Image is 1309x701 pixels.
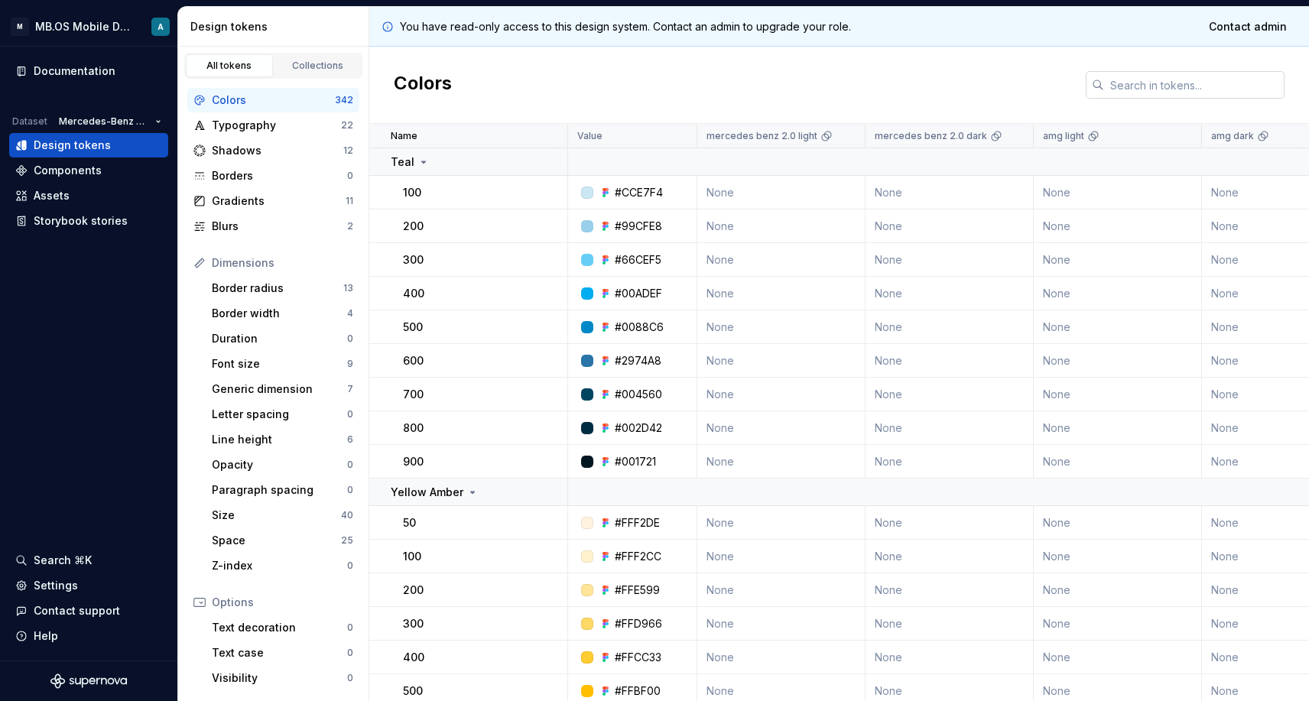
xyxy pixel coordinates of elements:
[615,219,662,234] div: #99CFE8
[403,185,421,200] p: 100
[212,595,353,610] div: Options
[615,454,656,469] div: #001721
[341,509,353,521] div: 40
[615,387,662,402] div: #004560
[866,607,1034,641] td: None
[403,353,424,368] p: 600
[206,427,359,452] a: Line height6
[206,503,359,527] a: Size40
[206,615,359,640] a: Text decoration0
[615,583,660,598] div: #FFE599
[391,130,417,142] p: Name
[1034,607,1202,641] td: None
[697,243,866,277] td: None
[212,331,347,346] div: Duration
[50,673,127,689] svg: Supernova Logo
[615,683,661,699] div: #FFBF00
[403,320,423,335] p: 500
[206,301,359,326] a: Border width4
[394,71,452,99] h2: Colors
[212,670,347,686] div: Visibility
[403,616,424,631] p: 300
[1034,378,1202,411] td: None
[1034,243,1202,277] td: None
[187,214,359,239] a: Blurs2
[347,307,353,320] div: 4
[212,508,341,523] div: Size
[347,459,353,471] div: 0
[1034,344,1202,378] td: None
[9,158,168,183] a: Components
[697,607,866,641] td: None
[206,352,359,376] a: Font size9
[1034,641,1202,674] td: None
[391,485,463,500] p: Yellow Amber
[212,118,341,133] div: Typography
[697,378,866,411] td: None
[212,381,347,397] div: Generic dimension
[347,672,353,684] div: 0
[212,92,335,108] div: Colors
[1034,445,1202,479] td: None
[347,358,353,370] div: 9
[615,515,660,531] div: #FFF2DE
[697,641,866,674] td: None
[866,209,1034,243] td: None
[347,560,353,572] div: 0
[206,666,359,690] a: Visibility0
[187,88,359,112] a: Colors342
[52,111,168,132] button: Mercedes-Benz 2.0
[697,506,866,540] td: None
[9,59,168,83] a: Documentation
[187,113,359,138] a: Typography22
[158,21,164,33] div: A
[403,252,424,268] p: 300
[206,377,359,401] a: Generic dimension7
[697,445,866,479] td: None
[697,209,866,243] td: None
[866,641,1034,674] td: None
[697,176,866,209] td: None
[1034,209,1202,243] td: None
[34,138,111,153] div: Design tokens
[866,378,1034,411] td: None
[9,548,168,573] button: Search ⌘K
[347,484,353,496] div: 0
[403,420,424,436] p: 800
[187,189,359,213] a: Gradients11
[615,252,661,268] div: #66CEF5
[866,310,1034,344] td: None
[11,18,29,36] div: M
[347,647,353,659] div: 0
[1199,13,1297,41] a: Contact admin
[403,286,424,301] p: 400
[34,603,120,618] div: Contact support
[866,540,1034,573] td: None
[697,540,866,573] td: None
[1043,130,1084,142] p: amg light
[866,573,1034,607] td: None
[403,549,421,564] p: 100
[280,60,356,72] div: Collections
[206,276,359,300] a: Border radius13
[212,482,347,498] div: Paragraph spacing
[615,549,661,564] div: #FFF2CC
[341,534,353,547] div: 25
[697,411,866,445] td: None
[9,183,168,208] a: Assets
[212,407,347,422] div: Letter spacing
[866,506,1034,540] td: None
[403,515,416,531] p: 50
[335,94,353,106] div: 342
[866,445,1034,479] td: None
[697,573,866,607] td: None
[403,219,424,234] p: 200
[34,553,92,568] div: Search ⌘K
[697,277,866,310] td: None
[866,243,1034,277] td: None
[9,624,168,648] button: Help
[212,457,347,472] div: Opacity
[212,306,347,321] div: Border width
[191,60,268,72] div: All tokens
